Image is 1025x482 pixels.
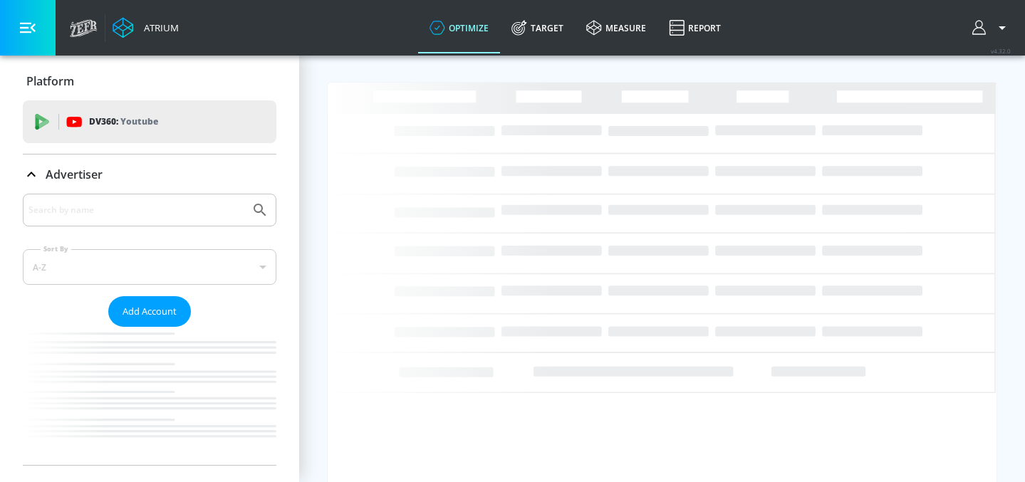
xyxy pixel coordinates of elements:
[991,47,1011,55] span: v 4.32.0
[500,2,575,53] a: Target
[23,194,276,465] div: Advertiser
[113,17,179,38] a: Atrium
[41,244,71,253] label: Sort By
[23,249,276,285] div: A-Z
[418,2,500,53] a: optimize
[28,201,244,219] input: Search by name
[123,303,177,320] span: Add Account
[23,61,276,101] div: Platform
[23,100,276,143] div: DV360: Youtube
[120,114,158,129] p: Youtube
[108,296,191,327] button: Add Account
[46,167,103,182] p: Advertiser
[23,154,276,194] div: Advertiser
[89,114,158,130] p: DV360:
[138,21,179,34] div: Atrium
[575,2,657,53] a: measure
[657,2,732,53] a: Report
[23,327,276,465] nav: list of Advertiser
[26,73,74,89] p: Platform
